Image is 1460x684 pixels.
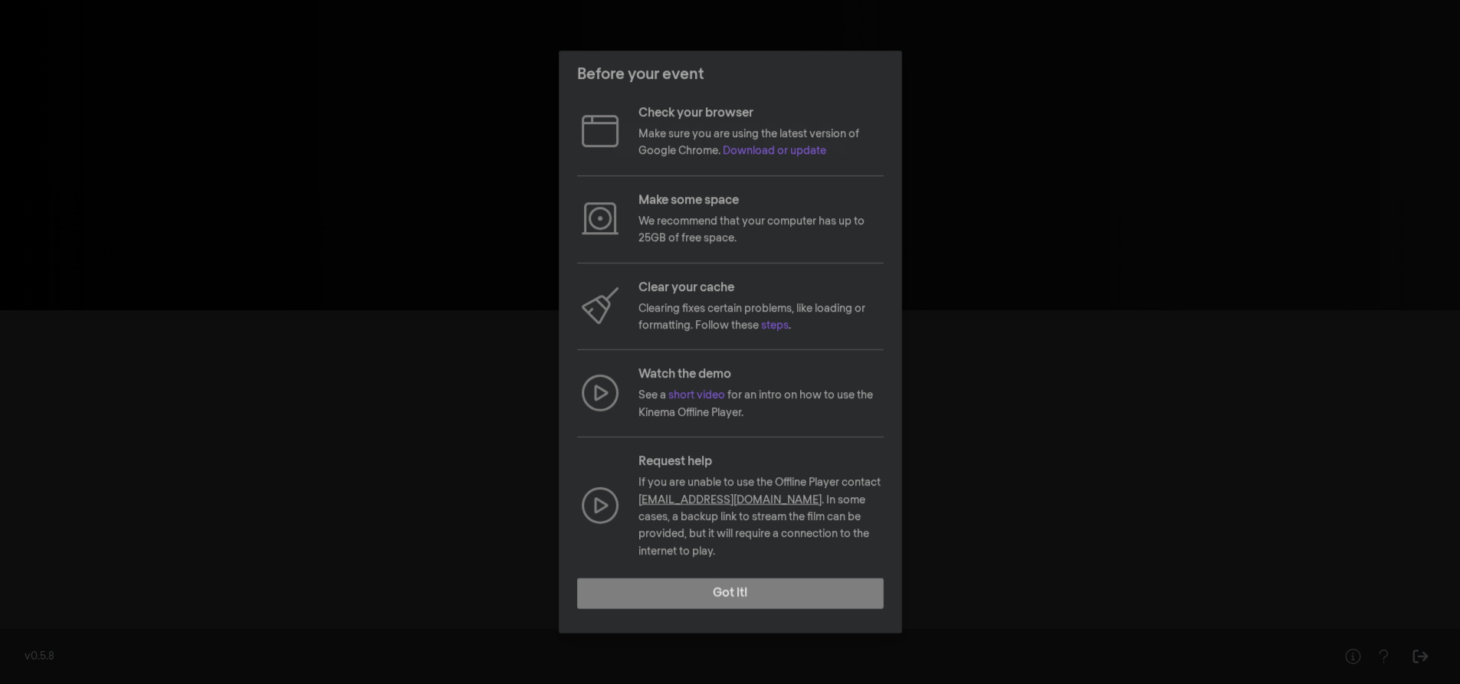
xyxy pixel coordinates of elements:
[559,51,902,98] header: Before your event
[638,126,884,160] p: Make sure you are using the latest version of Google Chrome.
[638,191,884,210] p: Make some space
[638,300,884,335] p: Clearing fixes certain problems, like loading or formatting. Follow these .
[638,104,884,123] p: Check your browser
[638,387,884,421] p: See a for an intro on how to use the Kinema Offline Player.
[638,453,884,471] p: Request help
[638,365,884,384] p: Watch the demo
[638,494,822,505] a: [EMAIL_ADDRESS][DOMAIN_NAME]
[723,146,826,156] a: Download or update
[638,213,884,247] p: We recommend that your computer has up to 25GB of free space.
[668,390,725,401] a: short video
[638,474,884,560] p: If you are unable to use the Offline Player contact . In some cases, a backup link to stream the ...
[760,320,788,331] a: steps
[577,578,884,609] button: Got it!
[638,279,884,297] p: Clear your cache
